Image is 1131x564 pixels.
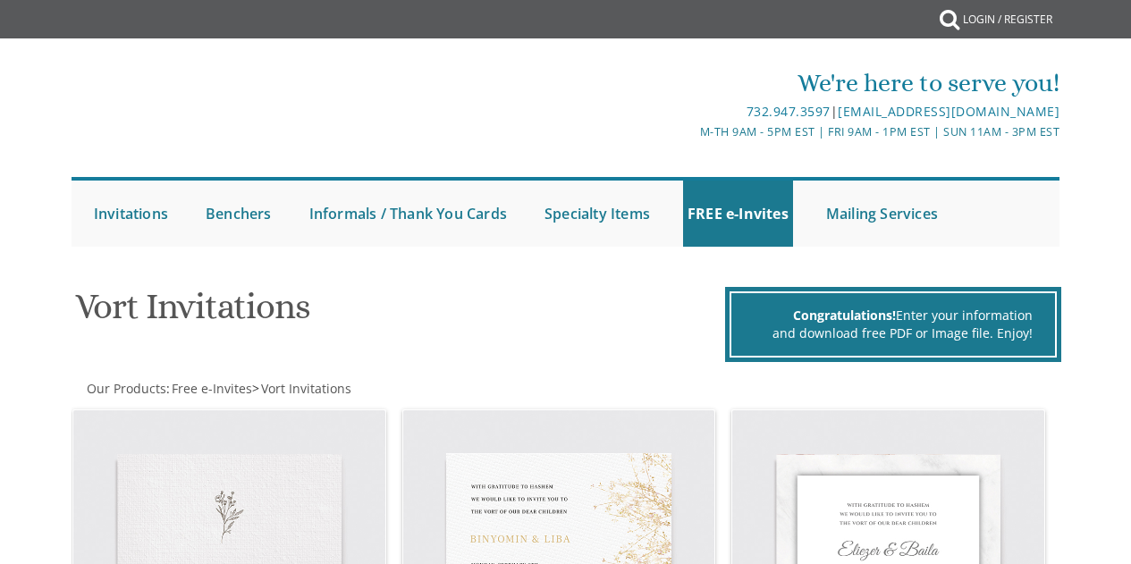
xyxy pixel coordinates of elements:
span: Congratulations! [793,307,896,324]
div: We're here to serve you! [401,65,1059,101]
a: Specialty Items [540,181,654,247]
a: [EMAIL_ADDRESS][DOMAIN_NAME] [838,103,1059,120]
a: Benchers [201,181,276,247]
div: and download free PDF or Image file. Enjoy! [754,324,1033,342]
div: : [72,380,566,398]
a: Free e-Invites [170,380,252,397]
span: > [252,380,351,397]
a: Mailing Services [822,181,942,247]
a: Vort Invitations [259,380,351,397]
a: 732.947.3597 [747,103,831,120]
div: | [401,101,1059,122]
div: M-Th 9am - 5pm EST | Fri 9am - 1pm EST | Sun 11am - 3pm EST [401,122,1059,141]
div: Enter your information [754,307,1033,324]
span: Vort Invitations [261,380,351,397]
h1: Vort Invitations [75,287,721,340]
a: Invitations [89,181,173,247]
a: Our Products [85,380,166,397]
span: Free e-Invites [172,380,252,397]
a: FREE e-Invites [683,181,793,247]
a: Informals / Thank You Cards [305,181,511,247]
